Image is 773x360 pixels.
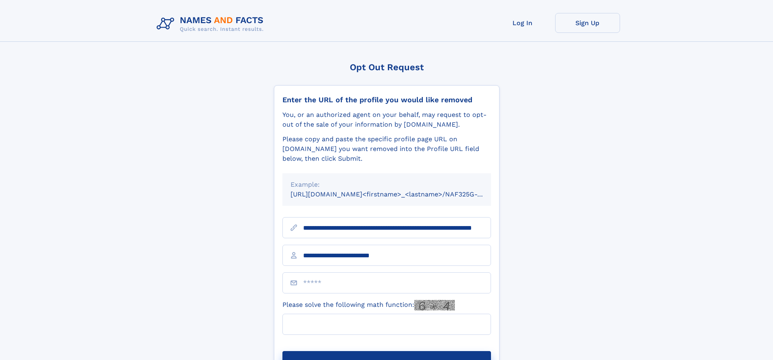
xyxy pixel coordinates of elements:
small: [URL][DOMAIN_NAME]<firstname>_<lastname>/NAF325G-xxxxxxxx [291,190,506,198]
div: Please copy and paste the specific profile page URL on [DOMAIN_NAME] you want removed into the Pr... [282,134,491,164]
a: Log In [490,13,555,33]
div: Opt Out Request [274,62,500,72]
div: You, or an authorized agent on your behalf, may request to opt-out of the sale of your informatio... [282,110,491,129]
div: Enter the URL of the profile you would like removed [282,95,491,104]
a: Sign Up [555,13,620,33]
div: Example: [291,180,483,190]
img: Logo Names and Facts [153,13,270,35]
label: Please solve the following math function: [282,300,455,310]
